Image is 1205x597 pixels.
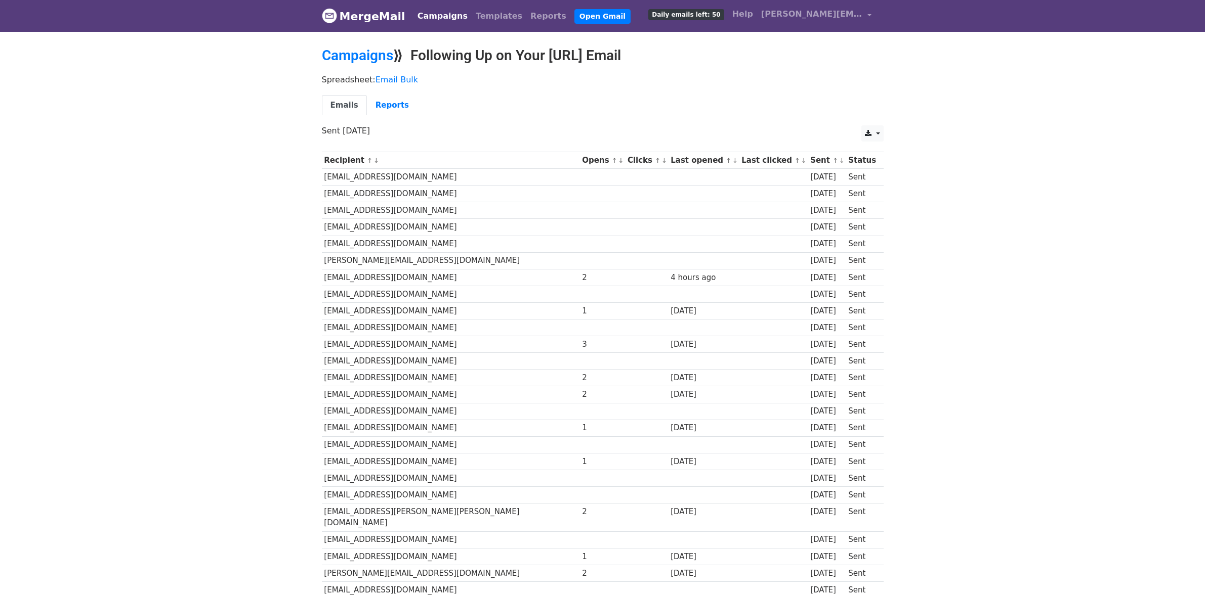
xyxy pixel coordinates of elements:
th: Last clicked [739,152,808,169]
td: [EMAIL_ADDRESS][DOMAIN_NAME] [322,486,580,503]
div: [DATE] [810,489,844,501]
td: [EMAIL_ADDRESS][DOMAIN_NAME] [322,420,580,436]
a: ↑ [655,157,660,164]
a: ↑ [367,157,372,164]
div: [DATE] [810,506,844,518]
td: [EMAIL_ADDRESS][DOMAIN_NAME] [322,353,580,370]
span: [PERSON_NAME][EMAIL_ADDRESS][PERSON_NAME] [761,8,862,20]
td: [EMAIL_ADDRESS][DOMAIN_NAME] [322,470,580,486]
td: [EMAIL_ADDRESS][DOMAIN_NAME] [322,386,580,403]
div: [DATE] [810,238,844,250]
td: Sent [846,453,878,470]
a: Open Gmail [574,9,631,24]
div: [DATE] [810,355,844,367]
a: MergeMail [322,6,405,27]
a: ↓ [661,157,667,164]
div: [DATE] [810,272,844,284]
div: [DATE] [810,289,844,300]
div: [DATE] [671,506,736,518]
td: Sent [846,336,878,353]
a: Help [728,4,757,24]
div: [DATE] [810,221,844,233]
a: ↓ [618,157,624,164]
td: Sent [846,548,878,565]
td: [EMAIL_ADDRESS][DOMAIN_NAME] [322,202,580,219]
td: Sent [846,503,878,532]
div: [DATE] [671,422,736,434]
div: [DATE] [810,322,844,334]
div: 1 [582,305,622,317]
th: Status [846,152,878,169]
td: [EMAIL_ADDRESS][DOMAIN_NAME] [322,269,580,286]
a: ↑ [612,157,617,164]
div: Chat Widget [1154,548,1205,597]
td: [EMAIL_ADDRESS][DOMAIN_NAME] [322,219,580,236]
a: Reports [526,6,570,26]
div: 2 [582,272,622,284]
td: [EMAIL_ADDRESS][DOMAIN_NAME] [322,436,580,453]
p: Spreadsheet: [322,74,884,85]
td: Sent [846,219,878,236]
a: ↑ [726,157,731,164]
div: [DATE] [810,473,844,484]
td: [EMAIL_ADDRESS][DOMAIN_NAME] [322,453,580,470]
a: Email Bulk [376,75,418,84]
td: [PERSON_NAME][EMAIL_ADDRESS][DOMAIN_NAME] [322,252,580,269]
td: Sent [846,186,878,202]
td: [EMAIL_ADDRESS][DOMAIN_NAME] [322,302,580,319]
div: 1 [582,422,622,434]
a: ↓ [839,157,845,164]
div: [DATE] [810,584,844,596]
td: [EMAIL_ADDRESS][DOMAIN_NAME] [322,531,580,548]
a: Reports [367,95,418,116]
div: [DATE] [810,551,844,563]
div: 2 [582,568,622,579]
td: Sent [846,436,878,453]
div: [DATE] [810,422,844,434]
td: Sent [846,319,878,336]
div: [DATE] [671,389,736,400]
a: ↑ [795,157,800,164]
span: Daily emails left: 50 [648,9,724,20]
td: Sent [846,302,878,319]
a: Emails [322,95,367,116]
td: Sent [846,169,878,186]
td: [PERSON_NAME][EMAIL_ADDRESS][DOMAIN_NAME] [322,565,580,581]
td: [EMAIL_ADDRESS][DOMAIN_NAME] [322,370,580,386]
div: [DATE] [810,568,844,579]
td: Sent [846,202,878,219]
div: 3 [582,339,622,350]
td: Sent [846,403,878,420]
td: [EMAIL_ADDRESS][PERSON_NAME][PERSON_NAME][DOMAIN_NAME] [322,503,580,532]
div: 2 [582,389,622,400]
th: Sent [808,152,846,169]
div: [DATE] [671,305,736,317]
a: ↓ [732,157,738,164]
td: Sent [846,269,878,286]
th: Clicks [625,152,668,169]
td: Sent [846,353,878,370]
td: [EMAIL_ADDRESS][DOMAIN_NAME] [322,186,580,202]
div: [DATE] [810,456,844,468]
td: [EMAIL_ADDRESS][DOMAIN_NAME] [322,169,580,186]
div: [DATE] [810,171,844,183]
td: [EMAIL_ADDRESS][DOMAIN_NAME] [322,403,580,420]
td: Sent [846,386,878,403]
a: Daily emails left: 50 [644,4,728,24]
td: Sent [846,486,878,503]
td: [EMAIL_ADDRESS][DOMAIN_NAME] [322,548,580,565]
div: [DATE] [810,339,844,350]
div: 1 [582,456,622,468]
td: Sent [846,370,878,386]
td: Sent [846,470,878,486]
img: MergeMail logo [322,8,337,23]
div: [DATE] [810,534,844,545]
div: [DATE] [810,205,844,216]
div: [DATE] [810,405,844,417]
div: [DATE] [671,456,736,468]
td: [EMAIL_ADDRESS][DOMAIN_NAME] [322,336,580,353]
td: [EMAIL_ADDRESS][DOMAIN_NAME] [322,286,580,302]
td: Sent [846,236,878,252]
a: Campaigns [322,47,393,64]
div: [DATE] [671,339,736,350]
